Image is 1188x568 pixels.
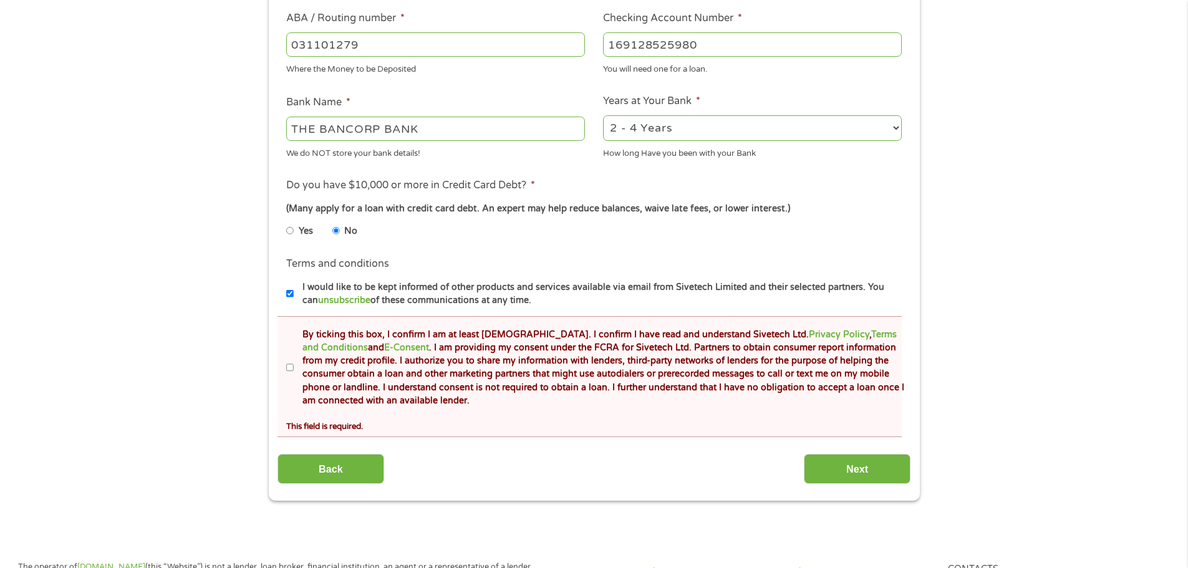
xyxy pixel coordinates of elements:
[278,454,384,484] input: Back
[603,95,700,108] label: Years at Your Bank
[804,454,910,484] input: Next
[384,342,429,353] a: E-Consent
[286,202,901,216] div: (Many apply for a loan with credit card debt. An expert may help reduce balances, waive late fees...
[286,12,405,25] label: ABA / Routing number
[318,295,370,306] a: unsubscribe
[286,179,535,192] label: Do you have $10,000 or more in Credit Card Debt?
[603,32,902,56] input: 345634636
[603,59,902,75] div: You will need one for a loan.
[286,59,585,75] div: Where the Money to be Deposited
[603,12,742,25] label: Checking Account Number
[286,416,901,433] div: This field is required.
[286,96,350,109] label: Bank Name
[286,32,585,56] input: 263177916
[294,281,905,307] label: I would like to be kept informed of other products and services available via email from Sivetech...
[299,224,313,238] label: Yes
[603,143,902,160] div: How long Have you been with your Bank
[286,143,585,160] div: We do NOT store your bank details!
[809,329,869,340] a: Privacy Policy
[302,329,897,353] a: Terms and Conditions
[344,224,357,238] label: No
[286,258,389,271] label: Terms and conditions
[294,328,905,408] label: By ticking this box, I confirm I am at least [DEMOGRAPHIC_DATA]. I confirm I have read and unders...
